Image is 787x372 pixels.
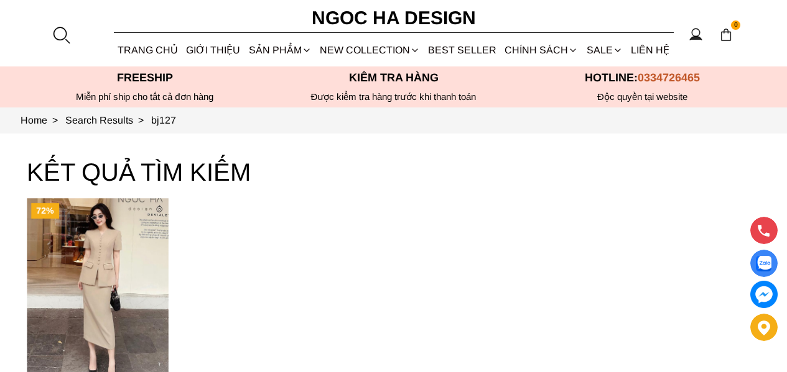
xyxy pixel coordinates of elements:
font: Kiểm tra hàng [349,71,439,84]
div: SẢN PHẨM [244,34,315,66]
a: Link to Search Results [65,115,151,125]
span: 0 [731,20,741,30]
span: 0334726465 [638,71,700,84]
a: Ngoc Ha Design [300,3,487,33]
a: GIỚI THIỆU [182,34,244,66]
img: Display image [756,256,771,271]
a: messenger [750,281,778,308]
a: Display image [750,250,778,277]
h6: Độc quyền tại website [518,91,767,102]
div: Chính sách [501,34,582,66]
a: Link to Home [21,115,65,125]
span: > [133,115,149,125]
a: TRANG CHỦ [114,34,182,66]
a: SALE [582,34,626,66]
span: > [47,115,63,125]
img: img-CART-ICON-ksit0nf1 [719,28,733,42]
h3: KẾT QUẢ TÌM KIẾM [27,152,761,192]
a: BEST SELLER [424,34,501,66]
p: Được kiểm tra hàng trước khi thanh toán [269,91,518,102]
p: Hotline: [518,71,767,84]
a: Link to bj127 [151,115,176,125]
a: NEW COLLECTION [315,34,424,66]
p: Freeship [21,71,269,84]
div: Miễn phí ship cho tất cả đơn hàng [21,91,269,102]
a: LIÊN HỆ [626,34,673,66]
